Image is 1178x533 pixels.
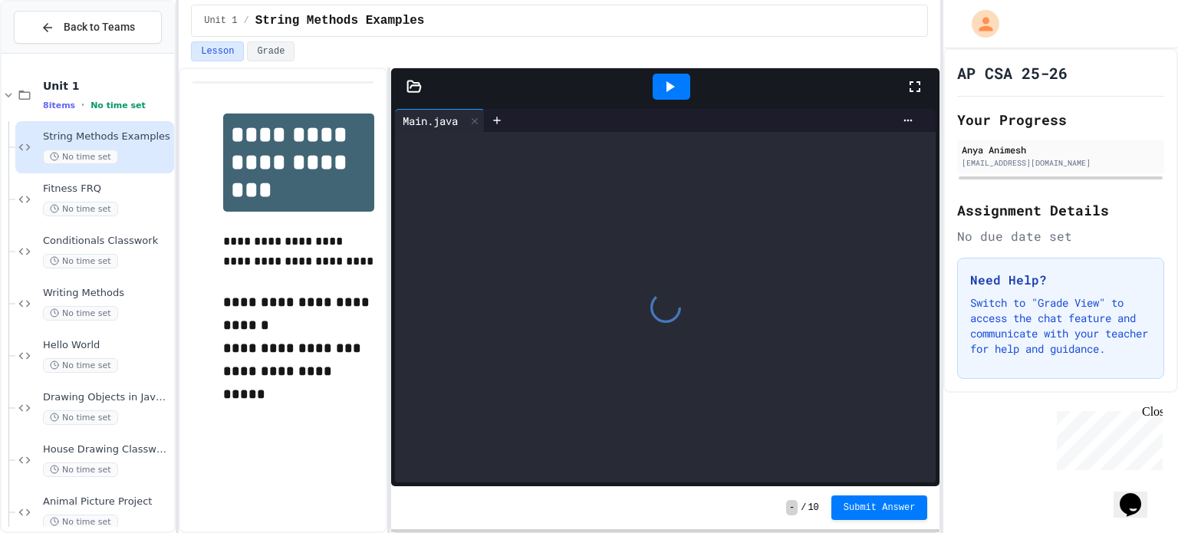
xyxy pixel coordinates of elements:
[957,109,1164,130] h2: Your Progress
[43,287,171,300] span: Writing Methods
[808,502,818,514] span: 10
[43,495,171,508] span: Animal Picture Project
[43,202,118,216] span: No time set
[957,227,1164,245] div: No due date set
[204,15,237,27] span: Unit 1
[970,271,1151,289] h3: Need Help?
[43,339,171,352] span: Hello World
[43,79,171,93] span: Unit 1
[957,199,1164,221] h2: Assignment Details
[14,11,162,44] button: Back to Teams
[395,109,485,132] div: Main.java
[43,410,118,425] span: No time set
[43,183,171,196] span: Fitness FRQ
[247,41,294,61] button: Grade
[786,500,798,515] span: -
[191,41,244,61] button: Lesson
[43,254,118,268] span: No time set
[962,157,1160,169] div: [EMAIL_ADDRESS][DOMAIN_NAME]
[43,358,118,373] span: No time set
[970,295,1151,357] p: Switch to "Grade View" to access the chat feature and communicate with your teacher for help and ...
[831,495,928,520] button: Submit Answer
[395,113,466,129] div: Main.java
[43,306,118,321] span: No time set
[43,462,118,477] span: No time set
[962,143,1160,156] div: Anya Animesh
[1114,472,1163,518] iframe: chat widget
[957,62,1068,84] h1: AP CSA 25-26
[43,391,171,404] span: Drawing Objects in Java - HW Playposit Code
[43,150,118,164] span: No time set
[43,443,171,456] span: House Drawing Classwork
[43,100,75,110] span: 8 items
[844,502,916,514] span: Submit Answer
[43,235,171,248] span: Conditionals Classwork
[243,15,248,27] span: /
[255,12,425,30] span: String Methods Examples
[6,6,106,97] div: Chat with us now!Close
[1051,405,1163,470] iframe: chat widget
[956,6,1003,41] div: My Account
[90,100,146,110] span: No time set
[43,130,171,143] span: String Methods Examples
[64,19,135,35] span: Back to Teams
[43,515,118,529] span: No time set
[801,502,806,514] span: /
[81,99,84,111] span: •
